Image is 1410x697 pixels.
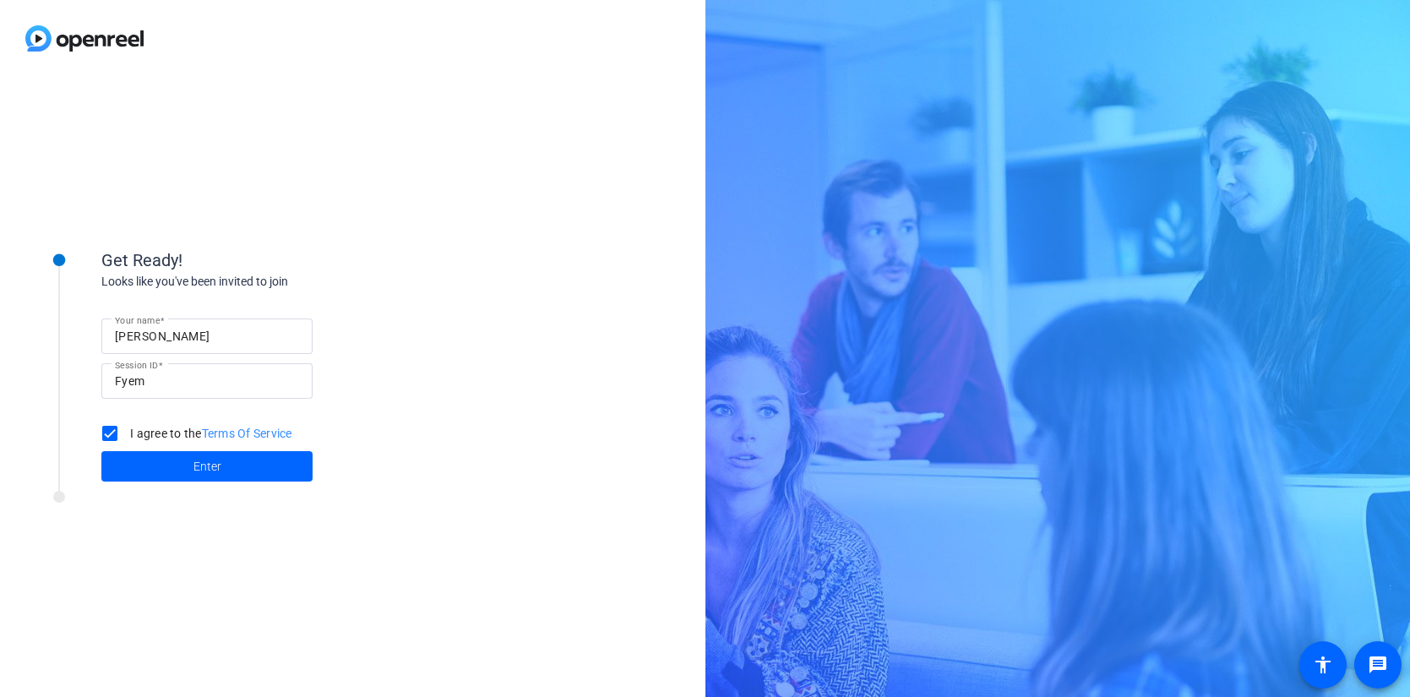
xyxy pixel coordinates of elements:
button: Enter [101,451,313,482]
mat-label: Your name [115,315,160,325]
mat-label: Session ID [115,360,158,370]
mat-icon: accessibility [1313,655,1333,675]
div: Looks like you've been invited to join [101,273,439,291]
mat-icon: message [1368,655,1388,675]
a: Terms Of Service [202,427,292,440]
div: Get Ready! [101,248,439,273]
span: Enter [193,458,221,476]
label: I agree to the [127,425,292,442]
